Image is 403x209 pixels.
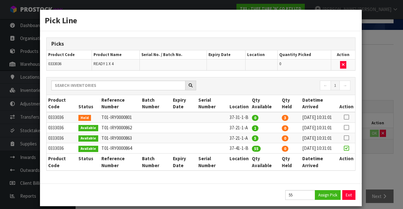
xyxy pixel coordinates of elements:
th: Serial Number [197,154,228,170]
th: Product Code [47,50,92,59]
span: 0333036 [48,61,61,66]
span: READY 1 X 4 [94,61,114,66]
th: Expiry Date [171,95,197,112]
th: Location [228,154,250,170]
th: Qty Available [250,95,281,112]
td: 37-41-1-B [228,143,250,154]
a: 1 [331,81,340,91]
a: ← [320,81,331,91]
th: Batch Number [140,95,171,112]
td: [DATE] 10:31:01 [301,143,338,154]
span: 0 [252,115,258,121]
th: Action [338,95,355,112]
th: Location [246,50,278,59]
th: Datetime Arrived [301,95,338,112]
button: Exit [342,190,355,200]
span: 0 [282,125,288,131]
span: Available [78,135,98,142]
span: 1 [252,125,258,131]
th: Datetime Arrived [301,154,338,170]
td: 0333036 [47,133,77,143]
td: T01-IRY0000862 [100,122,140,133]
th: Expiry Date [207,50,246,59]
th: Location [228,95,250,112]
th: Status [77,95,100,112]
span: 5 [252,135,258,141]
td: 37-21-1-A [228,122,250,133]
span: Available [78,125,98,131]
td: 0333036 [47,143,77,154]
td: T01-IRY0000801 [100,112,140,122]
th: Reference Number [100,95,140,112]
span: Held [78,115,91,121]
th: Product Code [47,95,77,112]
td: 0333036 [47,122,77,133]
th: Serial No. / Batch No. [139,50,207,59]
span: 0 [282,146,288,152]
nav: Page navigation [206,81,350,92]
span: 0 [282,135,288,141]
td: 37-31-1-B [228,112,250,122]
span: 55 [252,146,261,152]
h3: Picks [51,41,350,47]
th: Product Code [47,154,77,170]
th: Product Name [92,50,139,59]
td: [DATE] 10:31:01 [301,112,338,122]
th: Action [331,50,355,59]
th: Reference Number [100,154,140,170]
th: Quantity Picked [277,50,331,59]
th: Expiry Date [171,154,197,170]
h3: Pick Line [45,14,357,26]
span: 0 [279,61,281,66]
td: [DATE] 10:31:01 [301,122,338,133]
th: Status [77,154,100,170]
th: Action [338,154,355,170]
th: Batch Number [140,154,171,170]
th: Qty Held [280,95,301,112]
td: 0333036 [47,112,77,122]
th: Qty Available [250,154,281,170]
td: 37-21-1-A [228,133,250,143]
td: T01-IRY0000863 [100,133,140,143]
a: → [339,81,350,91]
td: T01-IRY0000864 [100,143,140,154]
span: 3 [282,115,288,121]
span: Available [78,146,98,152]
input: Quantity Picked [285,190,315,200]
button: Assign Pick [315,190,341,200]
th: Serial Number [197,95,228,112]
th: Qty Held [280,154,301,170]
input: Search inventories [51,81,185,90]
td: [DATE] 10:31:01 [301,133,338,143]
